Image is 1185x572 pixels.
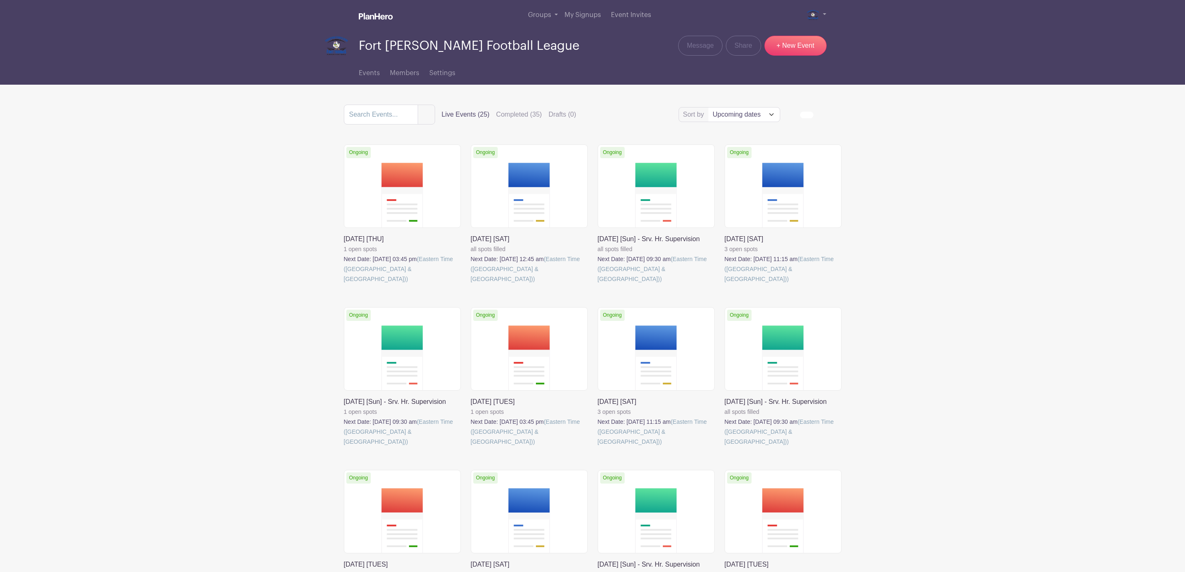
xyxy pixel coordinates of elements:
[359,39,579,53] span: Fort [PERSON_NAME] Football League
[324,33,349,58] img: 2.png
[764,36,827,56] a: + New Event
[390,70,419,76] span: Members
[800,112,842,118] div: order and view
[735,41,752,51] span: Share
[548,110,576,120] label: Drafts (0)
[496,110,542,120] label: Completed (35)
[442,110,577,120] div: filters
[344,105,418,125] input: Search Events...
[359,70,380,76] span: Events
[359,13,393,20] img: logo_white-6c42ec7e38ccf1d336a20a19083b03d10ae64f83f12c07503d8b9e83406b4c7d.svg
[565,12,601,18] span: My Signups
[442,110,490,120] label: Live Events (25)
[678,36,723,56] a: Message
[359,58,380,85] a: Events
[429,58,455,85] a: Settings
[806,8,820,22] img: 2.png
[429,70,455,76] span: Settings
[687,41,714,51] span: Message
[611,12,651,18] span: Event Invites
[528,12,551,18] span: Groups
[390,58,419,85] a: Members
[726,36,761,56] a: Share
[683,110,707,120] label: Sort by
